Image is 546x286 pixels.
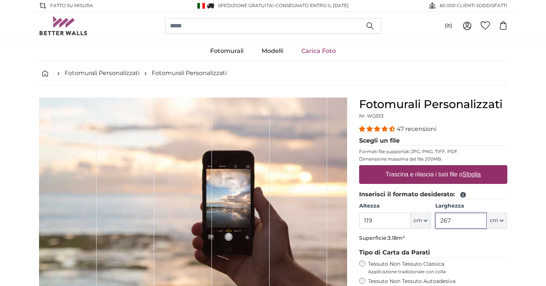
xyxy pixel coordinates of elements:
span: cm [490,217,498,224]
button: cm [487,213,507,229]
span: cm [414,217,422,224]
span: Nr. WQ553 [359,113,384,119]
p: Formati file supportati JPG, PNG, TIFF, PDF. [359,149,507,155]
p: Dimensione massima del file 200MB. [359,156,507,162]
span: 47 recensioni [397,125,436,132]
span: 60.000 CLIENTI SODDISFATTI [440,2,507,9]
label: Trascina e rilascia i tuoi file o [382,167,484,182]
u: Sfoglia [462,171,481,178]
span: 4.38 stars [359,125,397,132]
label: Altezza [359,202,431,210]
p: Superficie: [359,235,507,242]
label: Tessuto Non Tessuto Classica [368,260,507,275]
button: cm [411,213,431,229]
span: Spedizione GRATUITA! [218,3,274,8]
img: Betterwalls [39,16,88,35]
a: Fotomurali [201,41,253,61]
span: Consegnato entro il [DATE] [275,3,349,8]
a: Fotomurali Personalizzati [152,69,227,78]
legend: Inserisci il formato desiderato: [359,190,507,199]
nav: breadcrumbs [39,61,507,86]
a: Modelli [253,41,292,61]
a: Carica Foto [292,41,345,61]
span: Fatto su misura [50,2,93,9]
a: Fotomurali Personalizzati [65,69,140,78]
legend: Scegli un file [359,136,507,146]
span: 3.18m² [388,235,405,241]
label: Larghezza [435,202,507,210]
span: Applicazione tradizionale con colla [368,269,507,275]
legend: Tipo di Carta da Parati [359,248,507,257]
span: - [274,3,349,8]
button: (it) [439,19,458,33]
h1: Fotomurali Personalizzati [359,98,507,111]
img: Italia [197,3,205,9]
